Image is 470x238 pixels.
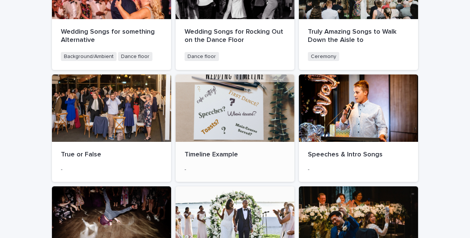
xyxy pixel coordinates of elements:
p: Timeline Example [185,151,286,159]
span: Dance floor [118,52,152,61]
a: Speeches & Intro Songs- [299,74,418,181]
p: Speeches & Intro Songs [308,151,409,159]
p: - [308,167,409,173]
span: Dance floor [185,52,219,61]
p: Wedding Songs for something Alternative [61,28,162,44]
a: Timeline Example- [176,74,295,181]
p: Truly Amazing Songs to Walk Down the Aisle to [308,28,409,44]
a: True or False- [52,74,171,181]
p: - [185,167,286,173]
p: Wedding Songs for Rocking Out on the Dance Floor [185,28,286,44]
span: Ceremony [308,52,339,61]
span: Background/Ambient [61,52,117,61]
p: - [61,167,162,173]
p: True or False [61,151,162,159]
